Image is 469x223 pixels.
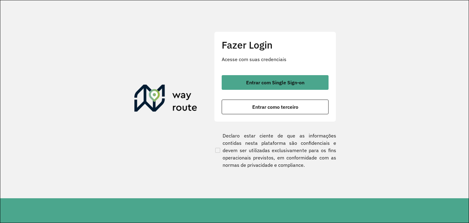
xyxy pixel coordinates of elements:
button: button [222,75,329,90]
label: Declaro estar ciente de que as informações contidas nesta plataforma são confidenciais e devem se... [214,132,336,169]
span: Entrar como terceiro [252,104,298,109]
img: Roteirizador AmbevTech [134,85,197,114]
p: Acesse com suas credenciais [222,56,329,63]
button: button [222,100,329,114]
span: Entrar com Single Sign-on [246,80,304,85]
h2: Fazer Login [222,39,329,51]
